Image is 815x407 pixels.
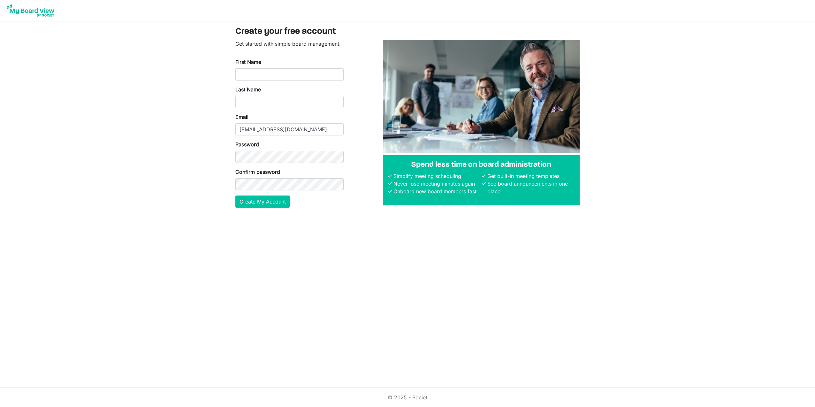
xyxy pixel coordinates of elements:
[392,188,481,195] li: Onboard new board members fast
[235,113,248,121] label: Email
[388,160,575,170] h4: Spend less time on board administration
[388,394,427,401] a: © 2025 - Societ
[383,40,580,153] img: A photograph of board members sitting at a table
[235,41,341,47] span: Get started with simple board management.
[235,168,280,176] label: Confirm password
[235,27,580,37] h3: Create your free account
[392,172,481,180] li: Simplify meeting scheduling
[235,86,261,93] label: Last Name
[235,58,261,66] label: First Name
[5,3,56,19] img: My Board View Logo
[486,180,575,195] li: See board announcements in one place
[235,141,259,148] label: Password
[392,180,481,188] li: Never lose meeting minutes again
[486,172,575,180] li: Get built-in meeting templates
[235,196,290,208] button: Create My Account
